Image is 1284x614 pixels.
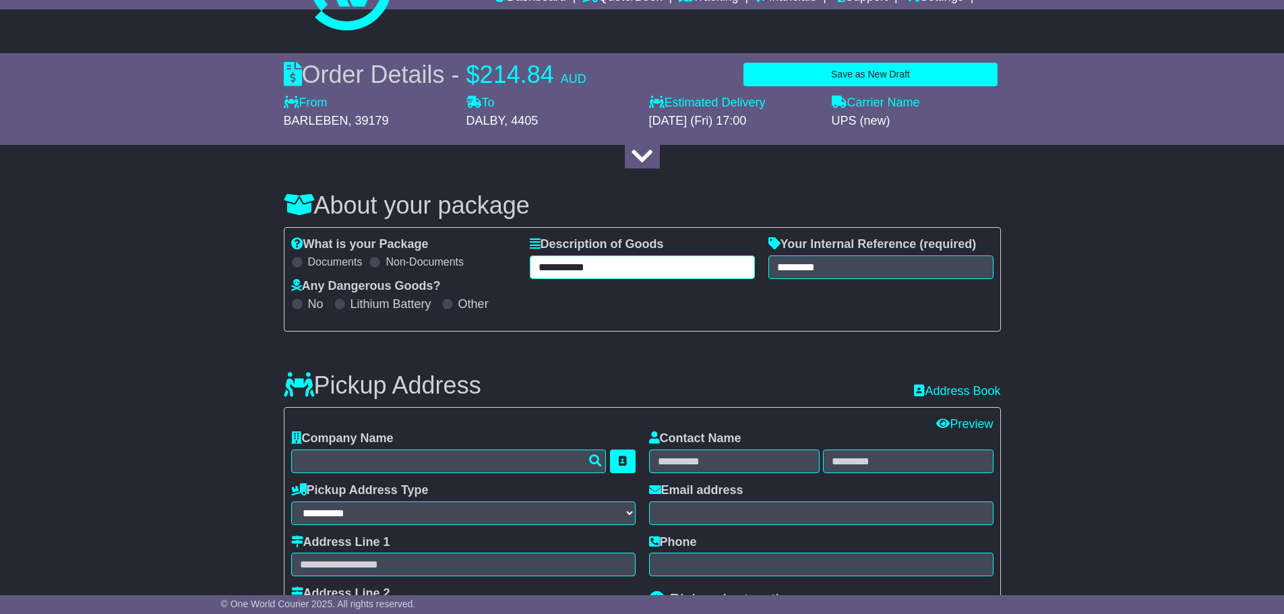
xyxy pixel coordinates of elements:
label: Pickup Address Type [291,483,429,498]
label: Non-Documents [386,255,464,268]
span: $ [466,61,480,88]
label: Phone [649,535,697,550]
span: BARLEBEN [284,114,348,127]
span: DALBY [466,114,505,127]
a: Address Book [914,384,1000,399]
a: Preview [936,417,993,431]
label: Description of Goods [530,237,664,252]
label: Carrier Name [832,96,920,111]
label: Lithium Battery [350,297,431,312]
label: Email address [649,483,743,498]
span: , 39179 [348,114,389,127]
label: What is your Package [291,237,429,252]
label: Address Line 1 [291,535,390,550]
label: To [466,96,495,111]
label: Your Internal Reference (required) [768,237,977,252]
div: Order Details - [284,60,586,89]
h3: About your package [284,192,1001,219]
label: Other [458,297,489,312]
div: [DATE] (Fri) 17:00 [649,114,818,129]
label: Documents [308,255,363,268]
span: , 4405 [504,114,538,127]
span: Pickup Instructions [669,590,805,609]
label: Contact Name [649,431,741,446]
label: No [308,297,324,312]
h3: Pickup Address [284,372,481,399]
label: Estimated Delivery [649,96,818,111]
span: 214.84 [480,61,554,88]
span: AUD [561,72,586,86]
label: From [284,96,328,111]
div: UPS (new) [832,114,1001,129]
label: Any Dangerous Goods? [291,279,441,294]
span: © One World Courier 2025. All rights reserved. [221,598,416,609]
label: Company Name [291,431,394,446]
label: Address Line 2 [291,586,390,601]
button: Save as New Draft [743,63,997,86]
